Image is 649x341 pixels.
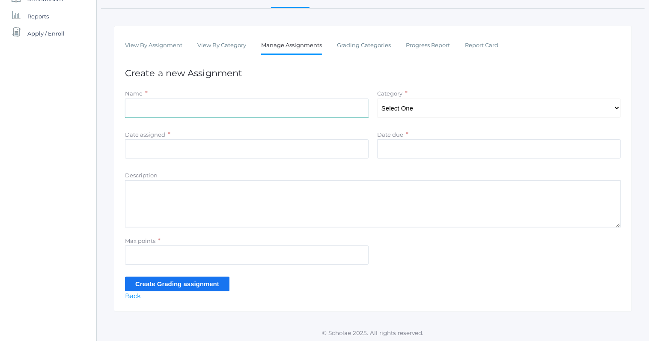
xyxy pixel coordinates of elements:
[27,8,49,25] span: Reports
[27,25,65,42] span: Apply / Enroll
[125,90,143,97] label: Name
[197,37,246,54] a: View By Category
[125,277,229,291] input: Create Grading assignment
[261,37,322,55] a: Manage Assignments
[377,131,403,138] label: Date due
[125,131,165,138] label: Date assigned
[377,90,402,97] label: Category
[337,37,391,54] a: Grading Categories
[125,37,182,54] a: View By Assignment
[125,237,155,244] label: Max points
[465,37,498,54] a: Report Card
[97,329,649,337] p: © Scholae 2025. All rights reserved.
[125,172,158,179] label: Description
[125,292,141,300] a: Back
[406,37,450,54] a: Progress Report
[125,68,621,78] h1: Create a new Assignment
